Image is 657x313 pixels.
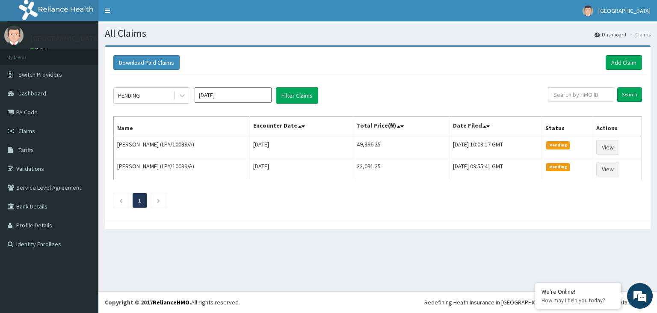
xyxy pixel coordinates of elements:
a: View [596,140,619,155]
a: Previous page [119,197,123,204]
a: Page 1 is your current page [138,197,141,204]
span: Claims [18,127,35,135]
strong: Copyright © 2017 . [105,298,191,306]
th: Total Price(₦) [353,117,450,137]
td: [DATE] 10:03:17 GMT [449,136,542,158]
span: [GEOGRAPHIC_DATA] [598,7,651,15]
th: Actions [593,117,642,137]
th: Date Filed [449,117,542,137]
td: 49,396.25 [353,136,450,158]
td: [PERSON_NAME] (LPY/10039/A) [114,158,250,180]
span: Pending [546,141,570,149]
img: User Image [583,6,593,16]
p: How may I help you today? [542,297,614,304]
input: Search [617,87,642,102]
div: PENDING [118,91,140,100]
span: Pending [546,163,570,171]
td: [PERSON_NAME] (LPY/10039/A) [114,136,250,158]
p: [GEOGRAPHIC_DATA] [30,35,101,42]
a: Add Claim [606,55,642,70]
input: Search by HMO ID [548,87,614,102]
button: Download Paid Claims [113,55,180,70]
button: Filter Claims [276,87,318,104]
td: [DATE] 09:55:41 GMT [449,158,542,180]
th: Encounter Date [250,117,353,137]
a: Online [30,47,50,53]
h1: All Claims [105,28,651,39]
footer: All rights reserved. [98,291,657,313]
th: Name [114,117,250,137]
a: Next page [157,197,160,204]
span: Tariffs [18,146,34,154]
span: Dashboard [18,89,46,97]
div: We're Online! [542,288,614,295]
input: Select Month and Year [195,87,272,103]
div: Redefining Heath Insurance in [GEOGRAPHIC_DATA] using Telemedicine and Data Science! [424,298,651,307]
td: 22,091.25 [353,158,450,180]
a: View [596,162,619,176]
a: Dashboard [595,31,626,38]
th: Status [542,117,593,137]
img: User Image [4,26,24,45]
li: Claims [627,31,651,38]
span: Switch Providers [18,71,62,78]
a: RelianceHMO [153,298,189,306]
td: [DATE] [250,158,353,180]
td: [DATE] [250,136,353,158]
